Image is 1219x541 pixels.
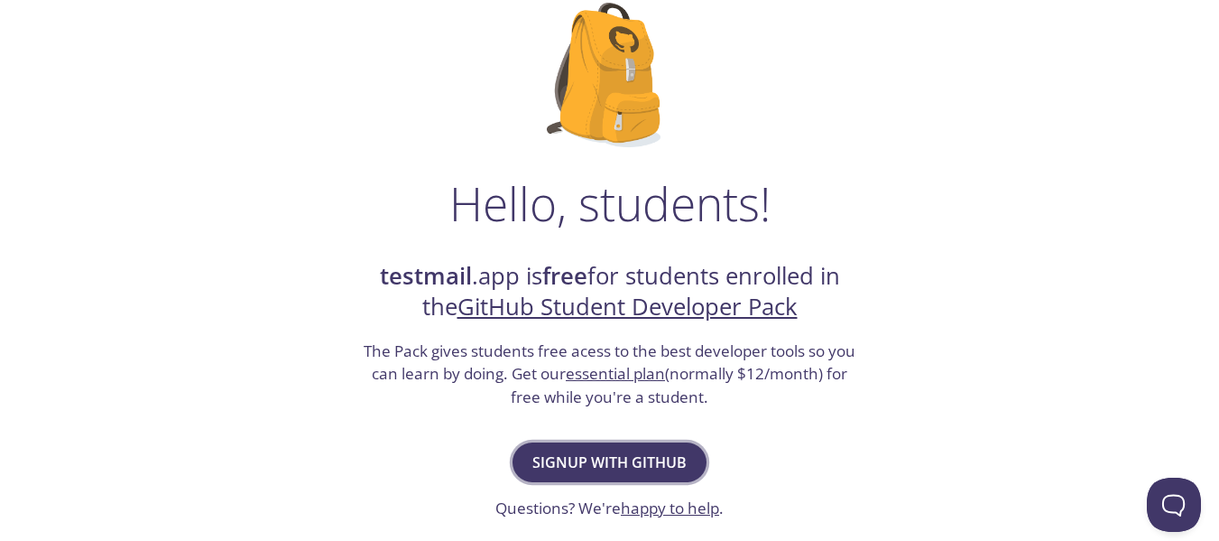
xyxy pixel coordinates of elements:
h2: .app is for students enrolled in the [362,261,858,323]
a: GitHub Student Developer Pack [457,291,798,322]
h3: The Pack gives students free acess to the best developer tools so you can learn by doing. Get our... [362,340,858,409]
iframe: Help Scout Beacon - Open [1147,478,1201,532]
button: Signup with GitHub [513,443,706,482]
img: github-student-backpack.png [547,3,672,147]
a: happy to help [621,498,719,518]
a: essential plan [566,363,665,384]
strong: free [542,260,587,292]
h1: Hello, students! [449,176,771,230]
strong: testmail [380,260,472,292]
span: Signup with GitHub [532,450,687,475]
h3: Questions? We're . [495,497,724,520]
